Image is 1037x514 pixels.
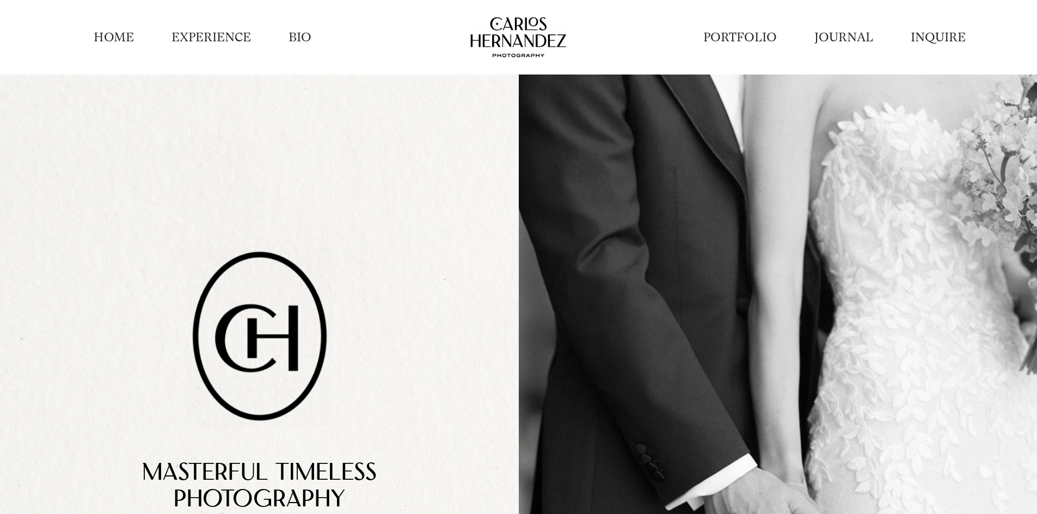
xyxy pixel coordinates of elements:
[814,29,873,46] a: JOURNAL
[703,29,777,46] a: PORTFOLIO
[142,462,377,486] span: Masterful TimelEss
[174,488,345,513] span: PhotoGrAphy
[94,29,134,46] a: HOME
[171,29,251,46] a: EXPERIENCE
[911,29,966,46] a: INQUIRE
[289,29,311,46] a: BIO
